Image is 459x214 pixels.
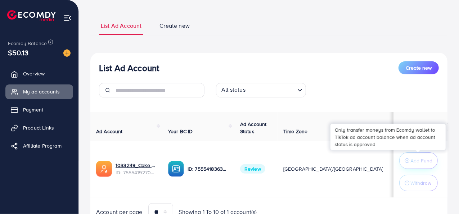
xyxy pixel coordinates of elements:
span: Time Zone [283,128,307,135]
button: Create new [399,61,439,74]
span: Ad Account Status [240,121,267,135]
a: Affiliate Program [5,139,73,153]
span: Affiliate Program [23,142,62,149]
p: Add Fund [410,156,432,165]
span: $50.13 [8,47,28,58]
span: Your BC ID [168,128,193,135]
div: Only transfer moneys from Ecomdy wallet to TikTok ad account balance when ad account status is ap... [330,124,446,150]
button: Add Fund [399,152,438,169]
span: ID: 7555419270801358849 [116,169,157,176]
img: image [63,49,71,57]
a: 1033249_Coke Stodio 1_1759133170041 [116,162,157,169]
span: List Ad Account [101,22,141,30]
p: Withdraw [410,179,431,187]
button: Withdraw [399,175,438,191]
img: logo [7,10,56,21]
input: Search for option [248,84,294,96]
span: Payment [23,106,43,113]
a: Payment [5,102,73,117]
span: Create new [159,22,190,30]
a: Product Links [5,121,73,135]
img: ic-ads-acc.e4c84228.svg [96,161,112,177]
span: Review [240,164,265,174]
span: [GEOGRAPHIC_DATA]/[GEOGRAPHIC_DATA] [283,165,383,172]
img: ic-ba-acc.ded83a64.svg [168,161,184,177]
div: Search for option [216,83,306,97]
a: Overview [5,66,73,81]
span: Ecomdy Balance [8,40,47,47]
h3: List Ad Account [99,63,159,73]
span: Create new [406,64,432,71]
img: menu [63,14,72,22]
p: ID: 7555418363737128967 [188,165,229,173]
span: Ad Account [96,128,123,135]
span: All status [220,84,247,96]
span: My ad accounts [23,88,60,95]
a: My ad accounts [5,84,73,99]
span: Overview [23,70,45,77]
span: Product Links [23,124,54,131]
div: <span class='underline'>1033249_Coke Stodio 1_1759133170041</span></br>7555419270801358849 [116,162,157,176]
iframe: Chat [428,182,454,209]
